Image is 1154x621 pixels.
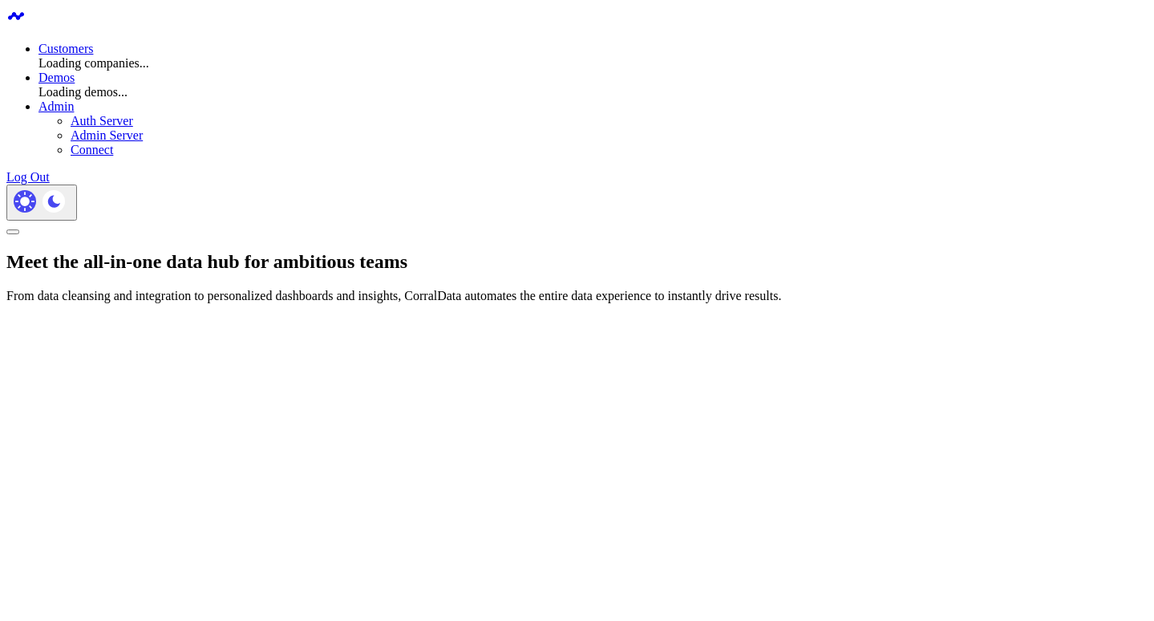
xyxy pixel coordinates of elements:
[71,114,133,128] a: Auth Server
[38,56,1148,71] div: Loading companies...
[6,170,50,184] a: Log Out
[6,251,1148,273] h1: Meet the all-in-one data hub for ambitious teams
[71,143,113,156] a: Connect
[38,99,74,113] a: Admin
[38,85,1148,99] div: Loading demos...
[6,289,1148,303] p: From data cleansing and integration to personalized dashboards and insights, CorralData automates...
[38,42,93,55] a: Customers
[71,128,143,142] a: Admin Server
[38,71,75,84] a: Demos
